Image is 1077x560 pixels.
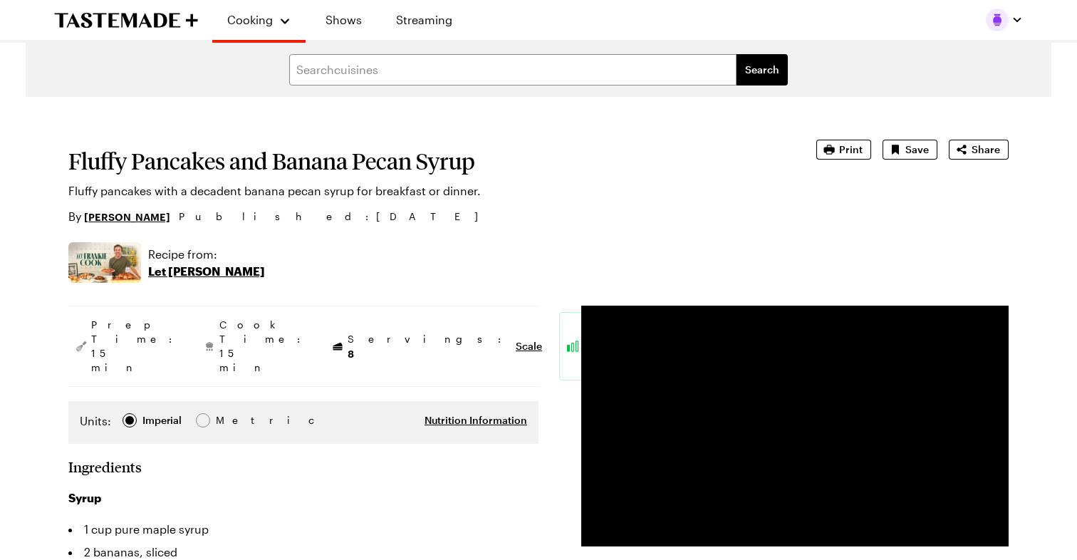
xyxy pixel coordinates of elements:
[68,489,538,507] h3: Syrup
[883,140,937,160] button: Save recipe
[179,209,492,224] span: Published : [DATE]
[148,246,265,280] a: Recipe from:Let [PERSON_NAME]
[227,6,291,34] button: Cooking
[839,142,863,157] span: Print
[54,12,198,28] a: To Tastemade Home Page
[425,413,527,427] button: Nutrition Information
[148,246,265,263] p: Recipe from:
[68,458,142,475] h2: Ingredients
[949,140,1009,160] button: Share
[219,318,308,375] span: Cook Time: 15 min
[68,148,776,174] h1: Fluffy Pancakes and Banana Pecan Syrup
[216,413,247,428] span: Metric
[84,209,170,224] a: [PERSON_NAME]
[348,346,354,360] span: 8
[581,306,1009,546] video-js: Video Player
[148,263,265,280] p: Let [PERSON_NAME]
[227,13,273,26] span: Cooking
[80,413,111,430] label: Units:
[68,182,776,199] p: Fluffy pancakes with a decadent banana pecan syrup for breakfast or dinner.
[905,142,929,157] span: Save
[68,242,141,283] img: Show where recipe is used
[816,140,871,160] button: Print
[91,318,179,375] span: Prep Time: 15 min
[68,208,170,225] p: By
[986,9,1009,31] img: Profile picture
[986,9,1023,31] button: Profile picture
[348,332,509,361] span: Servings:
[68,518,538,541] li: 1 cup pure maple syrup
[516,339,542,353] button: Scale
[80,413,246,432] div: Imperial Metric
[142,413,182,428] div: Imperial
[216,413,246,428] div: Metric
[745,63,779,77] span: Search
[737,54,788,85] button: filters
[142,413,183,428] span: Imperial
[972,142,1000,157] span: Share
